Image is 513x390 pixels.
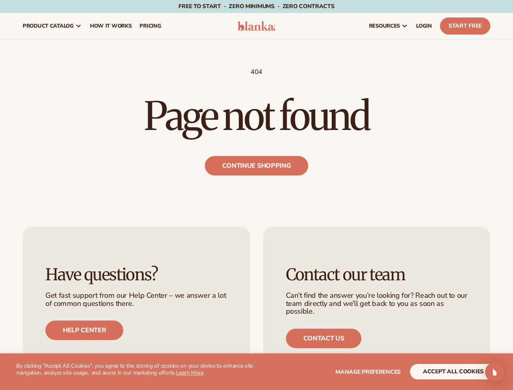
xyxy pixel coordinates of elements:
span: resources [369,23,400,29]
span: How It Works [90,23,132,29]
span: pricing [140,23,161,29]
span: LOGIN [416,23,432,29]
p: Can’t find the answer you’re looking for? Reach out to our team directly and we’ll get back to yo... [286,292,468,316]
a: Contact us [286,329,362,348]
h3: Have questions? [45,266,228,284]
a: Continue shopping [205,156,309,175]
p: 404 [23,68,490,76]
a: Start Free [440,17,490,35]
a: Learn More [176,369,204,377]
a: How It Works [86,13,136,39]
a: pricing [135,13,165,39]
h3: Contact our team [286,266,468,284]
span: product catalog [23,23,74,29]
img: logo [238,21,276,31]
a: LOGIN [412,13,436,39]
a: product catalog [19,13,86,39]
div: Open Intercom Messenger [485,362,504,382]
span: Manage preferences [335,368,401,376]
p: By clicking "Accept All Cookies", you agree to the storing of cookies on your device to enhance s... [16,363,257,377]
button: accept all cookies [410,364,497,379]
p: Get fast support from our Help Center – we answer a lot of common questions there. [45,292,228,308]
a: Help center [45,321,123,340]
a: resources [365,13,412,39]
h1: Page not found [23,97,490,136]
span: Free to start · ZERO minimums · ZERO contracts [178,2,334,10]
button: Manage preferences [335,364,401,379]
